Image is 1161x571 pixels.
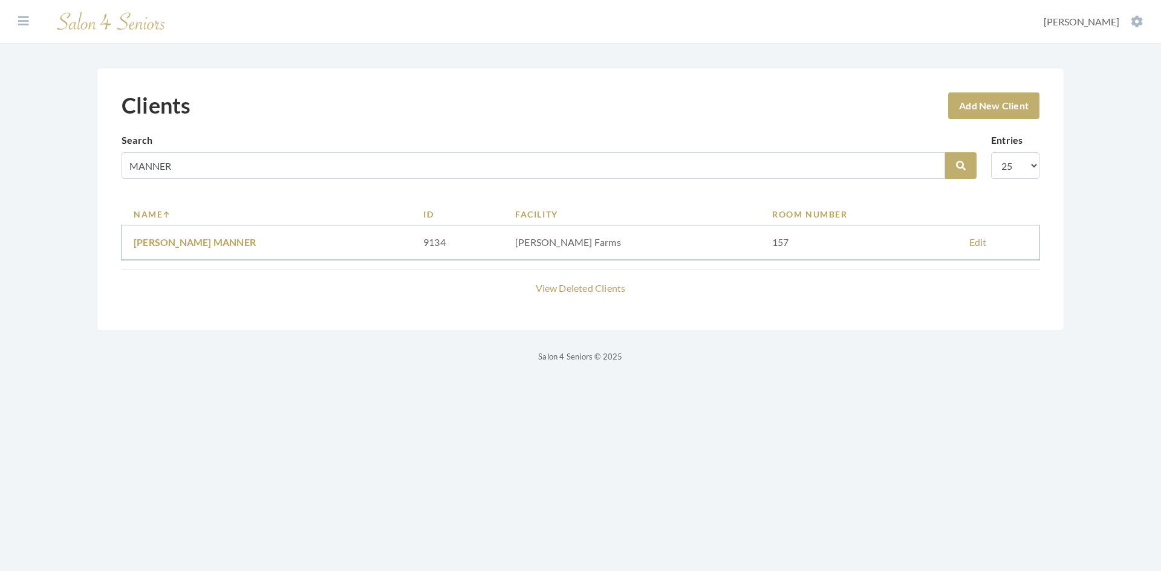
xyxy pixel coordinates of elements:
a: Facility [515,208,748,221]
td: 157 [760,225,957,260]
a: Edit [969,236,987,248]
a: [PERSON_NAME] MANNER [134,236,256,248]
a: Name [134,208,399,221]
img: Salon 4 Seniors [51,7,172,36]
p: Salon 4 Seniors © 2025 [97,349,1064,364]
a: ID [423,208,491,221]
label: Search [122,133,152,147]
td: [PERSON_NAME] Farms [503,225,760,260]
a: Room Number [772,208,945,221]
input: Search by name, facility or room number [122,152,945,179]
button: [PERSON_NAME] [1040,15,1146,28]
h1: Clients [122,92,190,118]
a: Add New Client [948,92,1039,119]
td: 9134 [411,225,503,260]
a: View Deleted Clients [536,282,626,294]
span: [PERSON_NAME] [1044,16,1119,27]
label: Entries [991,133,1023,147]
